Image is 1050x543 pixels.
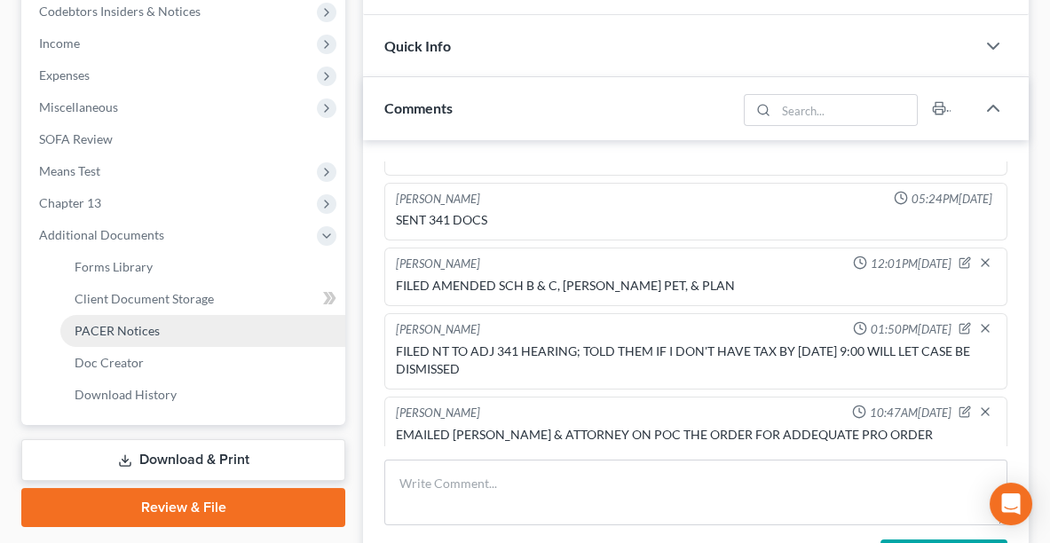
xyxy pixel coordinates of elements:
[396,256,480,273] div: [PERSON_NAME]
[60,379,345,411] a: Download History
[384,99,453,116] span: Comments
[60,283,345,315] a: Client Document Storage
[25,123,345,155] a: SOFA Review
[39,163,100,178] span: Means Test
[75,291,214,306] span: Client Document Storage
[990,483,1032,525] div: Open Intercom Messenger
[39,195,101,210] span: Chapter 13
[871,321,951,338] span: 01:50PM[DATE]
[871,256,951,272] span: 12:01PM[DATE]
[60,315,345,347] a: PACER Notices
[39,227,164,242] span: Additional Documents
[777,95,918,125] input: Search...
[396,211,996,229] div: SENT 341 DOCS
[396,426,996,444] div: EMAILED [PERSON_NAME] & ATTORNEY ON POC THE ORDER FOR ADDEQUATE PRO ORDER
[21,439,345,481] a: Download & Print
[39,67,90,83] span: Expenses
[870,405,951,421] span: 10:47AM[DATE]
[39,99,118,114] span: Miscellaneous
[396,405,480,422] div: [PERSON_NAME]
[384,37,451,54] span: Quick Info
[60,347,345,379] a: Doc Creator
[396,342,996,378] div: FILED NT TO ADJ 341 HEARING; TOLD THEM IF I DON'T HAVE TAX BY [DATE] 9:00 WILL LET CASE BE DISMISSED
[75,355,144,370] span: Doc Creator
[39,131,113,146] span: SOFA Review
[912,191,992,208] span: 05:24PM[DATE]
[75,323,160,338] span: PACER Notices
[60,251,345,283] a: Forms Library
[396,321,480,339] div: [PERSON_NAME]
[396,277,996,295] div: FILED AMENDED SCH B & C, [PERSON_NAME] PET, & PLAN
[75,259,153,274] span: Forms Library
[39,35,80,51] span: Income
[21,488,345,527] a: Review & File
[39,4,201,19] span: Codebtors Insiders & Notices
[396,191,480,208] div: [PERSON_NAME]
[75,387,177,402] span: Download History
